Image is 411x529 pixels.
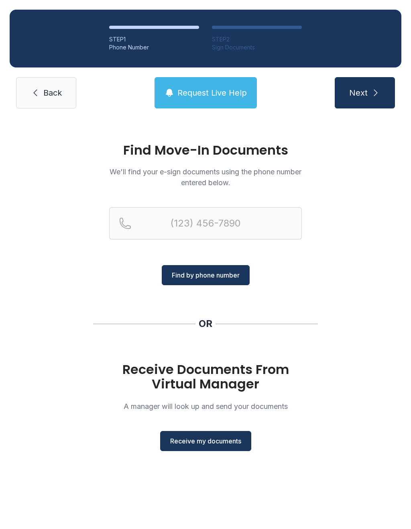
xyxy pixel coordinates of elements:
div: STEP 1 [109,35,199,43]
div: STEP 2 [212,35,302,43]
div: Sign Documents [212,43,302,51]
span: Request Live Help [177,87,247,98]
h1: Receive Documents From Virtual Manager [109,362,302,391]
span: Back [43,87,62,98]
span: Find by phone number [172,270,240,280]
span: Next [349,87,368,98]
div: OR [199,317,212,330]
span: Receive my documents [170,436,241,446]
h1: Find Move-In Documents [109,144,302,157]
p: A manager will look up and send your documents [109,401,302,412]
input: Reservation phone number [109,207,302,239]
p: We'll find your e-sign documents using the phone number entered below. [109,166,302,188]
div: Phone Number [109,43,199,51]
